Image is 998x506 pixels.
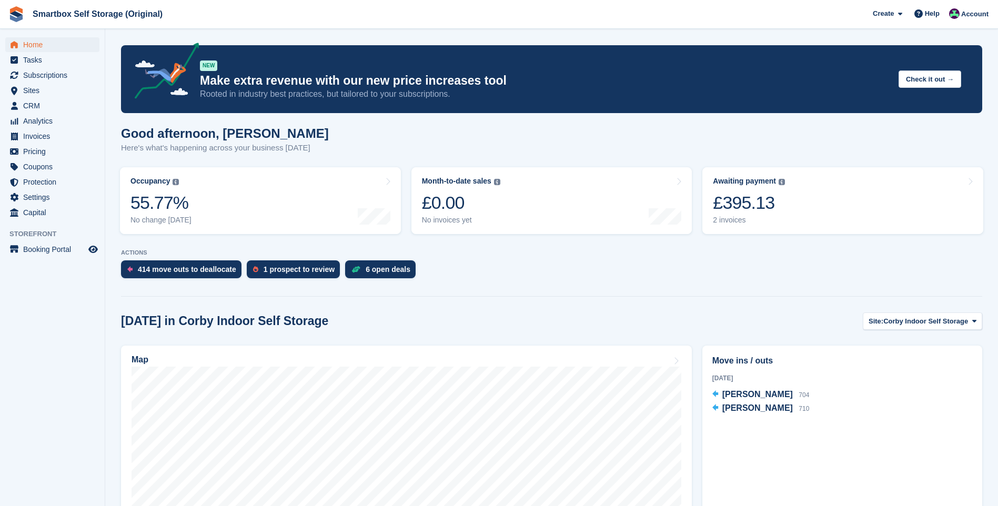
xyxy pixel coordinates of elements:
a: Preview store [87,243,99,256]
a: menu [5,129,99,144]
div: [DATE] [712,373,972,383]
p: Make extra revenue with our new price increases tool [200,73,890,88]
span: Sites [23,83,86,98]
div: 1 prospect to review [264,265,335,274]
span: Account [961,9,989,19]
span: Pricing [23,144,86,159]
p: Rooted in industry best practices, but tailored to your subscriptions. [200,88,890,100]
p: Here's what's happening across your business [DATE] [121,142,329,154]
span: Help [925,8,940,19]
a: menu [5,68,99,83]
a: [PERSON_NAME] 704 [712,388,810,402]
span: Settings [23,190,86,205]
div: Month-to-date sales [422,177,491,186]
img: Alex Selenitsas [949,8,960,19]
img: icon-info-grey-7440780725fd019a000dd9b08b2336e03edf1995a4989e88bcd33f0948082b44.svg [779,179,785,185]
a: 414 move outs to deallocate [121,260,247,284]
a: menu [5,98,99,113]
a: menu [5,205,99,220]
div: 414 move outs to deallocate [138,265,236,274]
img: stora-icon-8386f47178a22dfd0bd8f6a31ec36ba5ce8667c1dd55bd0f319d3a0aa187defe.svg [8,6,24,22]
div: £0.00 [422,192,500,214]
span: Corby Indoor Self Storage [883,316,968,327]
span: Analytics [23,114,86,128]
span: Tasks [23,53,86,67]
span: [PERSON_NAME] [722,403,793,412]
img: prospect-51fa495bee0391a8d652442698ab0144808aea92771e9ea1ae160a38d050c398.svg [253,266,258,272]
div: NEW [200,60,217,71]
div: Awaiting payment [713,177,776,186]
div: 2 invoices [713,216,785,225]
span: Coupons [23,159,86,174]
span: Protection [23,175,86,189]
img: price-adjustments-announcement-icon-8257ccfd72463d97f412b2fc003d46551f7dbcb40ab6d574587a9cd5c0d94... [126,43,199,103]
button: Check it out → [899,70,961,88]
a: menu [5,83,99,98]
a: menu [5,175,99,189]
p: ACTIONS [121,249,982,256]
a: 6 open deals [345,260,421,284]
button: Site: Corby Indoor Self Storage [863,312,982,330]
a: menu [5,53,99,67]
span: Site: [869,316,883,327]
a: 1 prospect to review [247,260,345,284]
span: CRM [23,98,86,113]
h2: Map [132,355,148,365]
span: [PERSON_NAME] [722,390,793,399]
img: icon-info-grey-7440780725fd019a000dd9b08b2336e03edf1995a4989e88bcd33f0948082b44.svg [494,179,500,185]
div: £395.13 [713,192,785,214]
div: 55.77% [130,192,191,214]
div: No change [DATE] [130,216,191,225]
div: 6 open deals [366,265,410,274]
img: icon-info-grey-7440780725fd019a000dd9b08b2336e03edf1995a4989e88bcd33f0948082b44.svg [173,179,179,185]
span: Subscriptions [23,68,86,83]
a: menu [5,114,99,128]
span: Invoices [23,129,86,144]
img: move_outs_to_deallocate_icon-f764333ba52eb49d3ac5e1228854f67142a1ed5810a6f6cc68b1a99e826820c5.svg [127,266,133,272]
a: Awaiting payment £395.13 2 invoices [702,167,983,234]
span: Booking Portal [23,242,86,257]
span: 710 [799,405,809,412]
a: Month-to-date sales £0.00 No invoices yet [411,167,692,234]
a: menu [5,190,99,205]
a: Occupancy 55.77% No change [DATE] [120,167,401,234]
a: Smartbox Self Storage (Original) [28,5,167,23]
h1: Good afternoon, [PERSON_NAME] [121,126,329,140]
div: Occupancy [130,177,170,186]
img: deal-1b604bf984904fb50ccaf53a9ad4b4a5d6e5aea283cecdc64d6e3604feb123c2.svg [351,266,360,273]
a: menu [5,242,99,257]
a: menu [5,37,99,52]
div: No invoices yet [422,216,500,225]
a: menu [5,159,99,174]
span: Create [873,8,894,19]
span: Capital [23,205,86,220]
span: Storefront [9,229,105,239]
a: [PERSON_NAME] 710 [712,402,810,416]
h2: Move ins / outs [712,355,972,367]
span: 704 [799,391,809,399]
a: menu [5,144,99,159]
h2: [DATE] in Corby Indoor Self Storage [121,314,328,328]
span: Home [23,37,86,52]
